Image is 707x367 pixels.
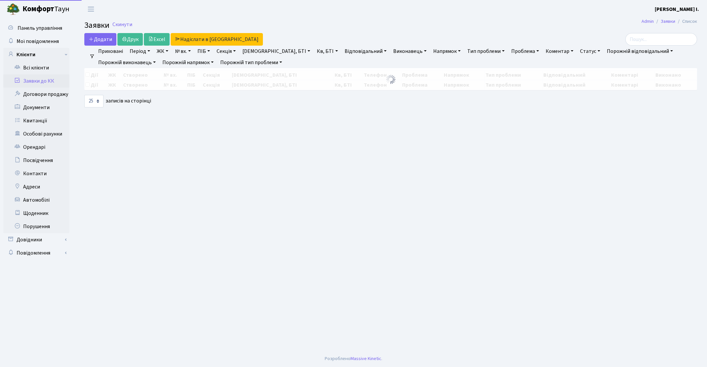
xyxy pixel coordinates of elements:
span: Панель управління [18,24,62,32]
a: Документи [3,101,69,114]
a: Порожній виконавець [96,57,158,68]
a: Скинути [112,21,132,28]
b: Комфорт [22,4,54,14]
a: Квитанції [3,114,69,127]
a: Секція [214,46,238,57]
a: Клієнти [3,48,69,61]
a: Коментар [543,46,576,57]
a: Щоденник [3,207,69,220]
label: записів на сторінці [84,95,151,107]
a: Excel [144,33,170,46]
a: Період [127,46,153,57]
a: Напрямок [431,46,463,57]
a: Приховані [96,46,126,57]
a: Довідники [3,233,69,246]
a: Посвідчення [3,154,69,167]
a: № вх. [172,46,193,57]
img: Обробка... [386,74,396,85]
nav: breadcrumb [632,15,707,28]
a: Відповідальний [342,46,389,57]
a: Заявки до КК [3,74,69,88]
a: Повідомлення [3,246,69,260]
a: Порушення [3,220,69,233]
a: Статус [577,46,603,57]
a: [PERSON_NAME] І. [655,5,699,13]
img: logo.png [7,3,20,16]
a: Кв, БТІ [314,46,340,57]
a: Орендарі [3,141,69,154]
a: Автомобілі [3,193,69,207]
button: Переключити навігацію [83,4,99,15]
input: Пошук... [625,33,697,46]
a: [DEMOGRAPHIC_DATA], БТІ [240,46,313,57]
a: Друк [117,33,143,46]
a: Виконавець [391,46,429,57]
a: Надіслати в [GEOGRAPHIC_DATA] [171,33,263,46]
span: Мої повідомлення [17,38,59,45]
span: Додати [89,36,112,43]
a: ПІБ [195,46,213,57]
a: Massive Kinetic [351,355,381,362]
a: ЖК [154,46,171,57]
a: Всі клієнти [3,61,69,74]
a: Admin [642,18,654,25]
a: Порожній відповідальний [604,46,676,57]
select: записів на сторінці [84,95,104,107]
div: Розроблено . [325,355,382,362]
a: Мої повідомлення [3,35,69,48]
a: Особові рахунки [3,127,69,141]
a: Адреси [3,180,69,193]
a: Договори продажу [3,88,69,101]
a: Проблема [509,46,542,57]
a: Додати [84,33,116,46]
span: Таун [22,4,69,15]
b: [PERSON_NAME] І. [655,6,699,13]
a: Контакти [3,167,69,180]
span: Заявки [84,20,109,31]
a: Порожній тип проблеми [218,57,285,68]
a: Порожній напрямок [160,57,216,68]
li: Список [675,18,697,25]
a: Панель управління [3,21,69,35]
a: Тип проблеми [465,46,507,57]
a: Заявки [661,18,675,25]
